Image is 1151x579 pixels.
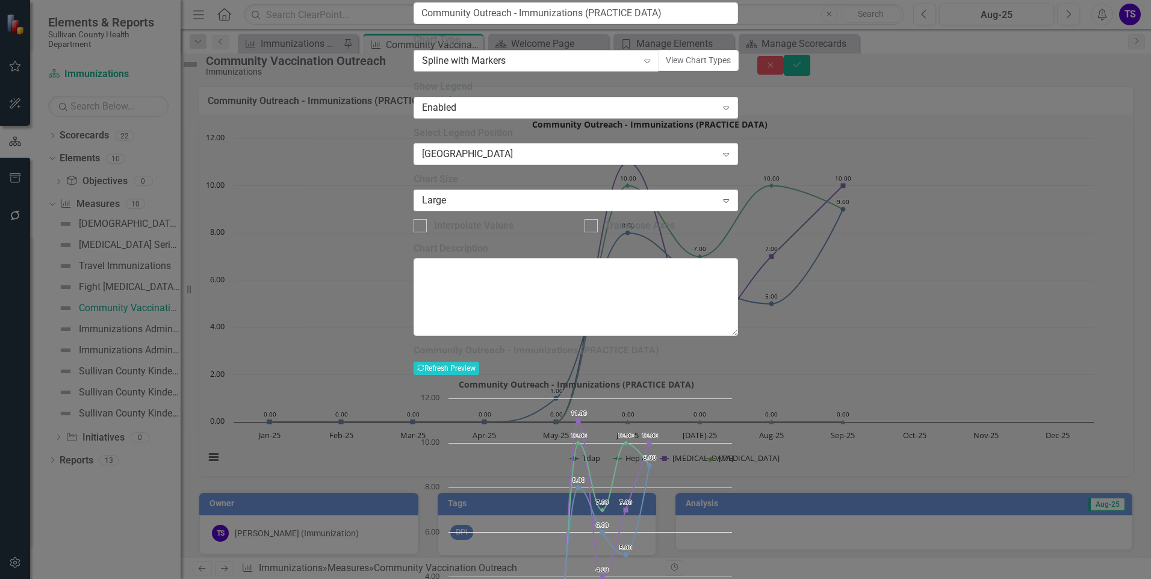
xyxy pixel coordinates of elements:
label: Chart Size [414,173,738,187]
text: 8.00 [572,475,585,484]
path: Sep-25, 9. Tdap. [647,463,651,468]
button: Refresh Preview [414,362,479,375]
text: 6.00 [596,521,609,529]
path: Jul-25, 6. Tdap. [600,530,604,535]
div: Interpolate Values [434,219,513,233]
div: Transpose Axes [605,219,675,233]
button: View Chart Types [658,50,739,71]
input: Optional Chart Title [414,2,738,25]
path: Sep-25, 10. Hep B. [647,441,651,445]
path: Aug-25, 5. Tdap. [623,553,628,557]
text: 10.00 [421,436,439,447]
text: 9.00 [644,453,656,462]
text: 8.00 [425,481,439,492]
path: Jun-25, 11. Hep B. [575,418,580,423]
text: 7.00 [619,498,632,506]
div: Enabled [422,101,717,115]
text: 7.00 [596,498,609,506]
path: Aug-25, 7. Hep B. [623,507,628,512]
path: Jul-25, 7. Hep A. [600,507,604,512]
text: 4.00 [596,565,609,574]
path: Jun-25, 8. Tdap. [575,485,580,490]
text: 10.00 [642,431,658,439]
path: Aug-25, 10. Hep A. [623,441,628,445]
h3: Community Outreach - Immunizations (PRACTICE DATA) [414,345,738,356]
label: Chart Description [414,242,738,256]
text: 5.00 [619,543,632,551]
div: Large [422,193,717,207]
label: Show Legend [414,80,738,94]
text: 10.00 [571,431,587,439]
text: 10.00 [618,431,634,439]
text: 11.00 [571,409,587,417]
text: 6.00 [425,526,439,537]
div: [GEOGRAPHIC_DATA] [422,147,717,161]
path: Jun-25, 10. Hep A. [575,441,580,445]
label: Chart Type [414,33,738,47]
text: Community Outreach - Immunizations (PRACTICE DATA) [458,379,693,390]
div: Spline with Markers [422,54,638,68]
text: 12.00 [421,392,439,403]
label: Select Legend Position [414,126,738,140]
